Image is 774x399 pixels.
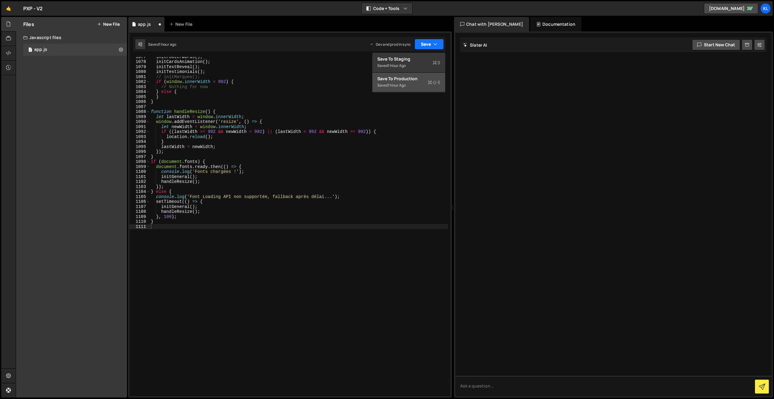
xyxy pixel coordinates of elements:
div: 1095 [129,144,150,150]
div: Saved [377,82,440,89]
div: 1081 [129,74,150,80]
h2: Files [23,21,34,28]
div: 1096 [129,149,150,154]
div: New File [169,21,195,27]
div: 1082 [129,79,150,84]
div: 1107 [129,204,150,209]
div: 1109 [129,214,150,219]
button: Save to ProductionS Saved1 hour ago [372,73,445,92]
a: 🤙 [1,1,16,16]
button: Save [415,39,444,50]
div: 1110 [129,219,150,224]
div: PXP - V2 [23,5,43,12]
div: 1084 [129,89,150,94]
div: Save to Staging [377,56,440,62]
div: 1100 [129,169,150,174]
span: S [433,60,440,66]
div: 1099 [129,164,150,170]
div: 1105 [129,194,150,199]
div: 1091 [129,124,150,130]
div: Saved [148,42,176,47]
div: 1097 [129,154,150,160]
div: Save to Production [377,76,440,82]
div: Documentation [530,17,581,31]
button: Code + Tools [362,3,412,14]
div: 1094 [129,139,150,144]
div: 16752/45754.js [23,44,127,56]
div: 1103 [129,184,150,190]
div: 1085 [129,94,150,100]
div: app.js [34,47,47,52]
h2: Slater AI [463,42,487,48]
div: 1090 [129,119,150,124]
div: 1093 [129,134,150,140]
div: 1 hour ago [388,83,406,88]
button: New File [97,22,120,27]
div: 1 hour ago [159,42,177,47]
button: Start new chat [692,39,740,50]
div: Dev and prod in sync [370,42,411,47]
div: Saved [377,62,440,69]
span: 1 [28,48,32,53]
div: 1080 [129,69,150,74]
div: 1104 [129,189,150,194]
span: S [428,79,440,85]
div: 1086 [129,99,150,104]
div: 1111 [129,224,150,229]
div: 1101 [129,174,150,180]
div: 1083 [129,84,150,90]
a: Kl [760,3,771,14]
div: 1106 [129,199,150,204]
div: 1108 [129,209,150,214]
div: 1087 [129,104,150,110]
button: Save to StagingS Saved1 hour ago [372,53,445,73]
div: Chat with [PERSON_NAME] [454,17,529,31]
div: 1079 [129,64,150,70]
div: 1 hour ago [388,63,406,68]
div: 1077 [129,54,150,60]
div: 1078 [129,59,150,64]
div: 1102 [129,179,150,184]
div: app.js [138,21,151,27]
div: 1089 [129,114,150,120]
div: 1088 [129,109,150,114]
div: 1092 [129,129,150,134]
div: 1098 [129,159,150,164]
div: Javascript files [16,31,127,44]
a: [DOMAIN_NAME] [704,3,758,14]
